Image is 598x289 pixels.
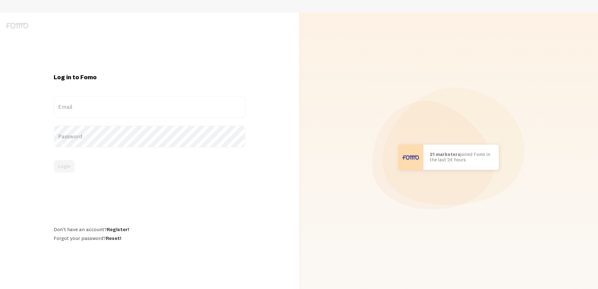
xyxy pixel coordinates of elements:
[54,235,245,241] div: Forgot your password?
[54,125,245,147] label: Password
[430,151,460,157] b: 21 marketers
[6,23,28,29] img: fomo-logo-gray-b99e0e8ada9f9040e2984d0d95b3b12da0074ffd48d1e5cb62ac37fc77b0b268.svg
[106,235,121,241] a: Reset!
[54,73,245,81] h1: Log in to Fomo
[107,226,129,232] a: Register!
[398,145,423,170] img: User avatar
[54,226,245,232] div: Don't have an account?
[430,152,493,162] p: joined Fomo in the last 24 hours
[54,96,245,118] label: Email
